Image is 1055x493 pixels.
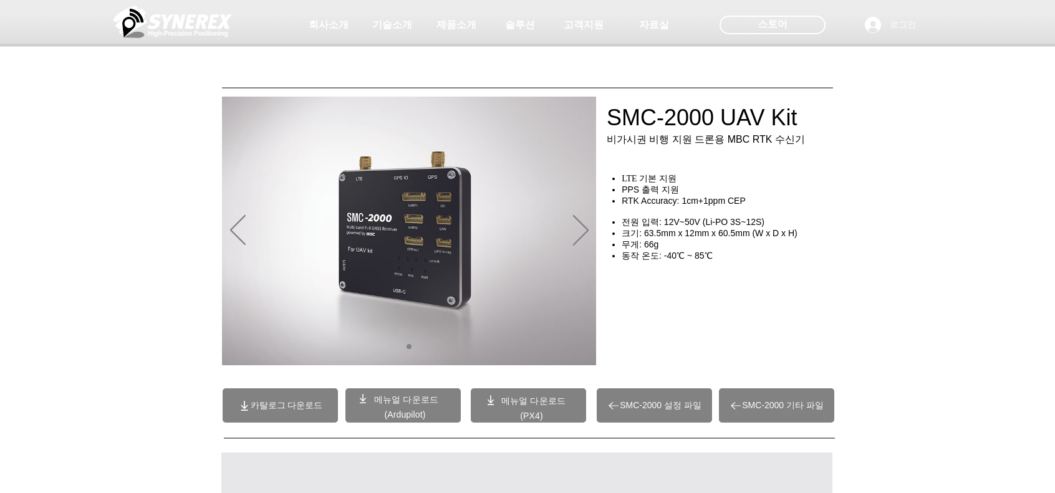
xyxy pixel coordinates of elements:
span: 동작 온도: -40℃ ~ 85℃ [622,251,712,261]
span: 스토어 [758,17,788,31]
span: 무게: 66g [622,239,658,249]
a: 카탈로그 다운로드 [223,388,338,423]
a: 메뉴얼 다운로드 [374,395,438,404]
span: 전원 입력: 12V~50V (Li-PO 3S~12S) [622,217,764,227]
button: 로그인 [856,13,925,37]
a: (Ardupilot) [384,409,425,419]
a: 기술소개 [361,12,423,37]
span: SMC-2000 설정 파일 [620,400,701,411]
a: SMC-2000 기타 파일 [719,388,834,423]
span: 크기: 63.5mm x 12mm x 60.5mm (W x D x H) [622,228,797,238]
a: 제품소개 [425,12,488,37]
span: 카탈로그 다운로드 [251,400,323,411]
a: 자료실 [623,12,685,37]
div: 슬라이드쇼 [222,97,596,365]
div: 스토어 [720,16,826,34]
a: SMC-2000 설정 파일 [597,388,712,423]
span: 자료실 [639,19,669,32]
span: RTK Accuracy: 1cm+1ppm CEP [622,196,746,206]
a: (PX4) [520,411,543,421]
span: 회사소개 [309,19,349,32]
img: 씨너렉스_White_simbol_대지 1.png [113,3,232,41]
a: 고객지원 [552,12,615,37]
span: 기술소개 [372,19,412,32]
nav: 슬라이드 [402,344,417,349]
a: 메뉴얼 다운로드 [501,396,566,406]
span: 제품소개 [436,19,476,32]
button: 다음 [573,215,589,247]
span: SMC-2000 기타 파일 [742,400,824,411]
span: 로그인 [885,19,920,31]
a: 01 [407,344,412,349]
a: 솔루션 [489,12,551,37]
img: SMC2000.jpg [222,97,596,365]
button: 이전 [230,215,246,247]
span: 고객지원 [564,19,604,32]
span: 솔루션 [505,19,535,32]
a: 회사소개 [297,12,360,37]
